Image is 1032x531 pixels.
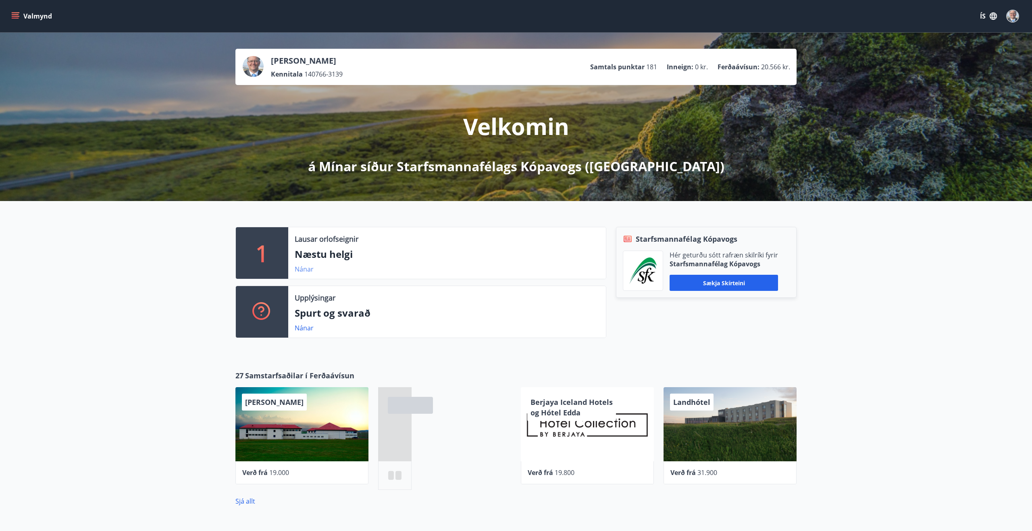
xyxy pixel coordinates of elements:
[235,370,243,381] span: 27
[1007,10,1018,22] img: buDHTjz4ge6hh3jlcp9JHuY04GFOJm2BgohfxatW.jpg
[295,265,314,274] a: Nánar
[308,158,724,175] p: á Mínar síður Starfsmannafélags Kópavogs ([GEOGRAPHIC_DATA])
[670,259,778,268] p: Starfsmannafélag Kópavogs
[670,251,778,259] p: Hér geturðu sótt rafræn skilríki fyrir
[463,111,569,141] p: Velkomin
[271,55,343,66] p: [PERSON_NAME]
[235,497,255,506] a: Sjá allt
[295,247,599,261] p: Næstu helgi
[718,62,759,71] p: Ferðaávísun :
[245,397,304,407] span: [PERSON_NAME]
[243,56,264,77] img: buDHTjz4ge6hh3jlcp9JHuY04GFOJm2BgohfxatW.jpg
[976,9,1001,23] button: ÍS
[636,234,737,244] span: Starfsmannafélag Kópavogs
[245,370,354,381] span: Samstarfsaðilar í Ferðaávísun
[242,468,268,477] span: Verð frá
[555,468,574,477] span: 19.800
[295,234,358,244] p: Lausar orlofseignir
[761,62,790,71] span: 20.566 kr.
[531,397,613,417] span: Berjaya Iceland Hotels og Hótel Edda
[667,62,693,71] p: Inneign :
[295,324,314,332] a: Nánar
[670,468,696,477] span: Verð frá
[697,468,717,477] span: 31.900
[10,9,55,23] button: menu
[271,70,303,79] p: Kennitala
[673,397,710,407] span: Landhótel
[295,306,599,320] p: Spurt og svarað
[528,468,553,477] span: Verð frá
[646,62,657,71] span: 181
[670,275,778,291] button: Sækja skírteini
[695,62,708,71] span: 0 kr.
[590,62,645,71] p: Samtals punktar
[629,257,657,284] img: x5MjQkxwhnYn6YREZUTEa9Q4KsBUeQdWGts9Dj4O.png
[304,70,343,79] span: 140766-3139
[295,292,335,303] p: Upplýsingar
[269,468,289,477] span: 19.000
[256,238,268,268] p: 1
